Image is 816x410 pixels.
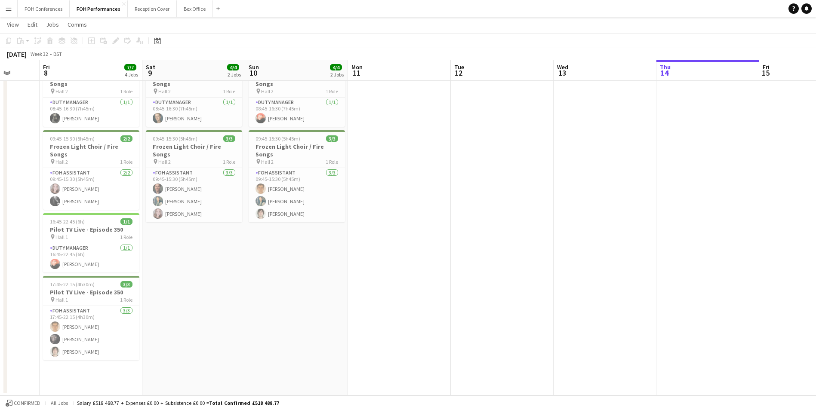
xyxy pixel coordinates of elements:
span: 1/1 [120,218,132,225]
div: 2 Jobs [228,71,241,78]
span: Sun [249,63,259,71]
span: 10 [247,68,259,78]
button: Confirmed [4,398,42,408]
span: Hall 1 [55,234,68,240]
span: 15 [761,68,770,78]
h3: Pilot TV Live - Episode 350 [43,288,139,296]
span: 1 Role [120,88,132,95]
span: 1 Role [326,88,338,95]
app-job-card: 08:45-16:30 (7h45m)1/1Frozen Light Choir / Fire Songs Hall 21 RoleDuty Manager1/108:45-16:30 (7h4... [146,60,242,127]
span: 1 Role [120,159,132,165]
span: Hall 2 [55,159,68,165]
span: Confirmed [14,400,40,406]
a: Comms [64,19,90,30]
button: Reception Cover [128,0,177,17]
span: 8 [42,68,50,78]
span: 3/3 [326,135,338,142]
span: 4/4 [330,64,342,70]
span: 1 Role [223,88,235,95]
button: Box Office [177,0,213,17]
app-job-card: 08:45-16:30 (7h45m)1/1Frozen Light Choir / Fire Songs Hall 21 RoleDuty Manager1/108:45-16:30 (7h4... [249,60,345,127]
span: View [7,21,19,28]
h3: Frozen Light Choir / Fire Songs [146,143,242,158]
span: 16:45-22:45 (6h) [50,218,85,225]
app-card-role: Duty Manager1/116:45-22:45 (6h)[PERSON_NAME] [43,243,139,272]
span: Sat [146,63,155,71]
span: Tue [454,63,464,71]
span: 09:45-15:30 (5h45m) [256,135,300,142]
span: 1 Role [223,159,235,165]
span: Jobs [46,21,59,28]
app-card-role: FOH Assistant2/209:45-15:30 (5h45m)[PERSON_NAME][PERSON_NAME] [43,168,139,210]
span: Hall 2 [158,159,171,165]
div: [DATE] [7,50,27,58]
span: 09:45-15:30 (5h45m) [153,135,197,142]
div: 2 Jobs [330,71,344,78]
span: Mon [351,63,363,71]
span: Wed [557,63,568,71]
span: 1 Role [326,159,338,165]
span: 7/7 [124,64,136,70]
span: 14 [659,68,671,78]
span: Fri [763,63,770,71]
app-job-card: 09:45-15:30 (5h45m)3/3Frozen Light Choir / Fire Songs Hall 21 RoleFOH Assistant3/309:45-15:30 (5h... [146,130,242,222]
h3: Frozen Light Choir / Fire Songs [43,143,139,158]
span: 9 [145,68,155,78]
app-card-role: FOH Assistant3/317:45-22:15 (4h30m)[PERSON_NAME][PERSON_NAME][PERSON_NAME] [43,306,139,360]
a: View [3,19,22,30]
span: Fri [43,63,50,71]
app-card-role: FOH Assistant3/309:45-15:30 (5h45m)[PERSON_NAME][PERSON_NAME][PERSON_NAME] [146,168,242,222]
span: 13 [556,68,568,78]
span: All jobs [49,400,70,406]
app-job-card: 09:45-15:30 (5h45m)3/3Frozen Light Choir / Fire Songs Hall 21 RoleFOH Assistant3/309:45-15:30 (5h... [249,130,345,222]
span: Hall 2 [261,88,274,95]
a: Jobs [43,19,62,30]
span: 11 [350,68,363,78]
span: 2/2 [120,135,132,142]
h3: Pilot TV Live - Episode 350 [43,226,139,233]
span: 17:45-22:15 (4h30m) [50,281,95,288]
span: 1 Role [120,297,132,303]
span: Week 32 [28,51,50,57]
div: 4 Jobs [125,71,138,78]
span: Hall 2 [55,88,68,95]
a: Edit [24,19,41,30]
span: 4/4 [227,64,239,70]
span: 3/3 [223,135,235,142]
span: Hall 2 [261,159,274,165]
button: FOH Performances [70,0,128,17]
span: 12 [453,68,464,78]
app-card-role: Duty Manager1/108:45-16:30 (7h45m)[PERSON_NAME] [146,98,242,127]
app-card-role: Duty Manager1/108:45-16:30 (7h45m)[PERSON_NAME] [43,98,139,127]
span: Total Confirmed £518 488.77 [209,400,279,406]
app-job-card: 09:45-15:30 (5h45m)2/2Frozen Light Choir / Fire Songs Hall 21 RoleFOH Assistant2/209:45-15:30 (5h... [43,130,139,210]
app-job-card: 17:45-22:15 (4h30m)3/3Pilot TV Live - Episode 350 Hall 11 RoleFOH Assistant3/317:45-22:15 (4h30m)... [43,276,139,360]
span: 3/3 [120,281,132,288]
span: Edit [28,21,37,28]
app-job-card: 16:45-22:45 (6h)1/1Pilot TV Live - Episode 350 Hall 11 RoleDuty Manager1/116:45-22:45 (6h)[PERSON... [43,213,139,272]
app-job-card: 08:45-16:30 (7h45m)1/1Frozen Light Choir / Fire Songs Hall 21 RoleDuty Manager1/108:45-16:30 (7h4... [43,60,139,127]
span: Thu [660,63,671,71]
span: 1 Role [120,234,132,240]
button: FOH Conferences [18,0,70,17]
h3: Frozen Light Choir / Fire Songs [249,143,345,158]
span: Hall 2 [158,88,171,95]
div: Salary £518 488.77 + Expenses £0.00 + Subsistence £0.00 = [77,400,279,406]
app-card-role: FOH Assistant3/309:45-15:30 (5h45m)[PERSON_NAME][PERSON_NAME][PERSON_NAME] [249,168,345,222]
span: 09:45-15:30 (5h45m) [50,135,95,142]
div: BST [53,51,62,57]
app-card-role: Duty Manager1/108:45-16:30 (7h45m)[PERSON_NAME] [249,98,345,127]
span: Comms [68,21,87,28]
span: Hall 1 [55,297,68,303]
